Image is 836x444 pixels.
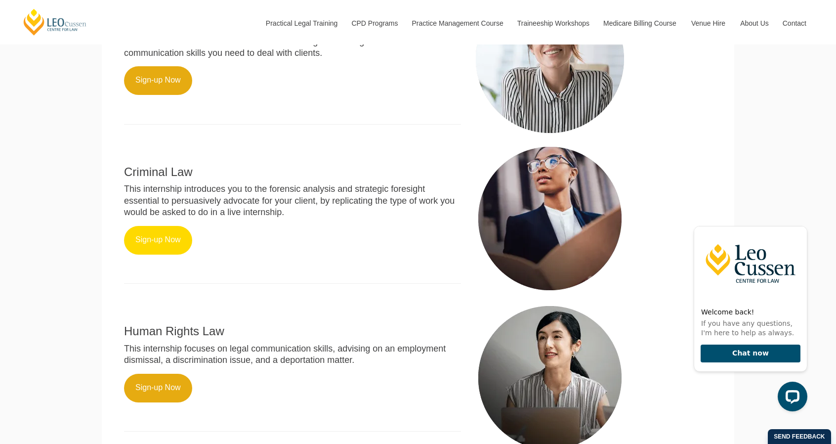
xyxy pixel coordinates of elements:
p: This internship introduces you to the forensic analysis and strategic foresight essential to pers... [124,183,461,218]
a: Contact [775,2,814,44]
a: Traineeship Workshops [510,2,596,44]
iframe: LiveChat chat widget [686,208,811,419]
a: [PERSON_NAME] Centre for Law [22,8,88,36]
a: About Us [733,2,775,44]
a: Practice Management Course [405,2,510,44]
h2: Human Rights Law [124,325,461,338]
a: Sign-up Now [124,226,192,255]
a: Sign-up Now [124,66,192,95]
a: Practical Legal Training [258,2,344,44]
p: This internship focuses on legal communication skills, advising on an employment dismissal, a dis... [124,343,461,366]
a: Medicare Billing Course [596,2,684,44]
a: CPD Programs [344,2,404,44]
h2: Criminal Law [124,166,461,178]
a: Venue Hire [684,2,733,44]
a: Sign-up Now [124,374,192,402]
